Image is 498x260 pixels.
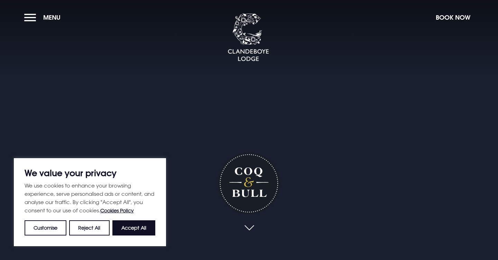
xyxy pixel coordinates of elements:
p: We use cookies to enhance your browsing experience, serve personalised ads or content, and analys... [25,181,155,215]
span: Menu [43,13,61,21]
div: We value your privacy [14,158,166,246]
p: We value your privacy [25,169,155,177]
a: Cookies Policy [100,208,134,213]
img: Clandeboye Lodge [228,13,269,62]
button: Menu [24,10,64,25]
button: Reject All [69,220,109,235]
button: Accept All [112,220,155,235]
button: Customise [25,220,66,235]
button: Book Now [432,10,474,25]
h1: Coq & Bull [218,152,280,214]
